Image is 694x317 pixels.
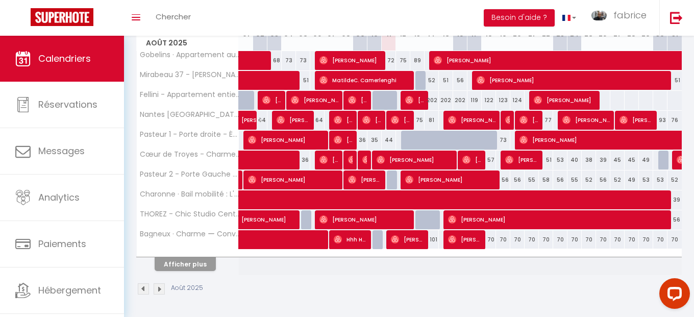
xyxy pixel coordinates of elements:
[596,170,610,189] div: 56
[453,91,467,110] div: 202
[410,51,425,70] div: 89
[639,151,653,169] div: 49
[482,230,496,249] div: 70
[525,170,539,189] div: 55
[653,230,667,249] div: 70
[610,170,625,189] div: 52
[496,131,510,150] div: 73
[596,230,610,249] div: 70
[462,150,481,169] span: [PERSON_NAME]
[553,170,567,189] div: 56
[496,91,510,110] div: 123
[510,91,525,110] div: 124
[334,130,353,150] span: [PERSON_NAME]
[38,191,80,204] span: Analytics
[382,131,396,150] div: 44
[391,230,424,249] span: [PERSON_NAME]
[651,274,694,317] iframe: LiveChat chat widget
[639,230,653,249] div: 70
[319,70,410,90] span: ⁨MatildeC.⁩ Camerlenghi
[138,131,240,138] span: Pasteur 1 - Porte droite - Éden urbain: Calme & Chic
[38,284,101,297] span: Hébergement
[138,230,240,238] span: Bagneux · Charme ー Convivialité ー Douceur
[239,111,253,130] a: [PERSON_NAME]
[625,151,639,169] div: 45
[391,110,410,130] span: [PERSON_NAME]
[405,90,424,110] span: [PERSON_NAME]
[319,51,381,70] span: [PERSON_NAME]
[396,51,410,70] div: 75
[519,110,538,130] span: [PERSON_NAME]
[262,90,281,110] span: [PERSON_NAME]
[610,151,625,169] div: 45
[319,210,410,229] span: [PERSON_NAME]
[496,170,510,189] div: 56
[582,230,596,249] div: 70
[138,151,240,158] span: Cœur de Troyes - Charme et Authenticité
[639,170,653,189] div: 53
[38,98,97,111] span: Réservations
[553,151,567,169] div: 53
[553,230,567,249] div: 70
[667,230,682,249] div: 70
[377,150,453,169] span: [PERSON_NAME]
[439,71,453,90] div: 51
[567,151,582,169] div: 40
[496,230,510,249] div: 70
[482,151,496,169] div: 57
[582,170,596,189] div: 52
[667,71,682,90] div: 51
[138,190,240,198] span: Charonne · Bail mobilité : L'écrin Charonne
[613,9,647,21] span: fabrice
[348,90,367,110] span: [PERSON_NAME]
[448,210,667,229] span: [PERSON_NAME]
[319,150,338,169] span: [PERSON_NAME]
[362,110,381,130] span: [PERSON_NAME]
[525,230,539,249] div: 70
[453,71,467,90] div: 56
[625,230,639,249] div: 70
[534,90,596,110] span: [PERSON_NAME]
[353,131,367,150] div: 36
[155,257,216,271] button: Afficher plus
[667,170,682,189] div: 52
[138,71,240,79] span: Mirabeau 37 - [PERSON_NAME] et Fonctionnel
[241,105,265,125] span: [PERSON_NAME]
[138,170,240,178] span: Pasteur 2 - Porte Gauche - Escapade Citadine
[296,51,310,70] div: 73
[348,170,381,189] span: [PERSON_NAME]
[448,110,495,130] span: [PERSON_NAME]
[667,210,682,229] div: 56
[467,91,482,110] div: 119
[425,71,439,90] div: 52
[667,111,682,130] div: 76
[310,111,325,130] div: 64
[596,151,610,169] div: 39
[425,111,439,130] div: 81
[539,230,553,249] div: 70
[277,110,310,130] span: [PERSON_NAME]
[38,237,86,250] span: Paiements
[138,111,240,118] span: Nantes [GEOGRAPHIC_DATA] - Élégance moderne, vue, parking
[334,110,353,130] span: [PERSON_NAME]
[670,11,683,24] img: logout
[482,91,496,110] div: 122
[539,170,553,189] div: 58
[510,170,525,189] div: 56
[171,283,203,293] p: Août 2025
[653,111,667,130] div: 93
[484,9,555,27] button: Besoin d'aide ?
[505,110,510,130] span: [PERSON_NAME]
[156,11,191,22] span: Chercher
[591,11,607,21] img: ...
[405,170,495,189] span: [PERSON_NAME]
[291,90,338,110] span: [PERSON_NAME]
[505,150,538,169] span: [PERSON_NAME]
[138,51,240,59] span: Gobelins · Appartement au cœur des Gobelins
[362,150,367,169] span: [PERSON_NAME]
[138,210,240,218] span: THOREZ - Chic Studio Central -`ღ´-
[582,151,596,169] div: 38
[367,131,382,150] div: 35
[539,111,553,130] div: 77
